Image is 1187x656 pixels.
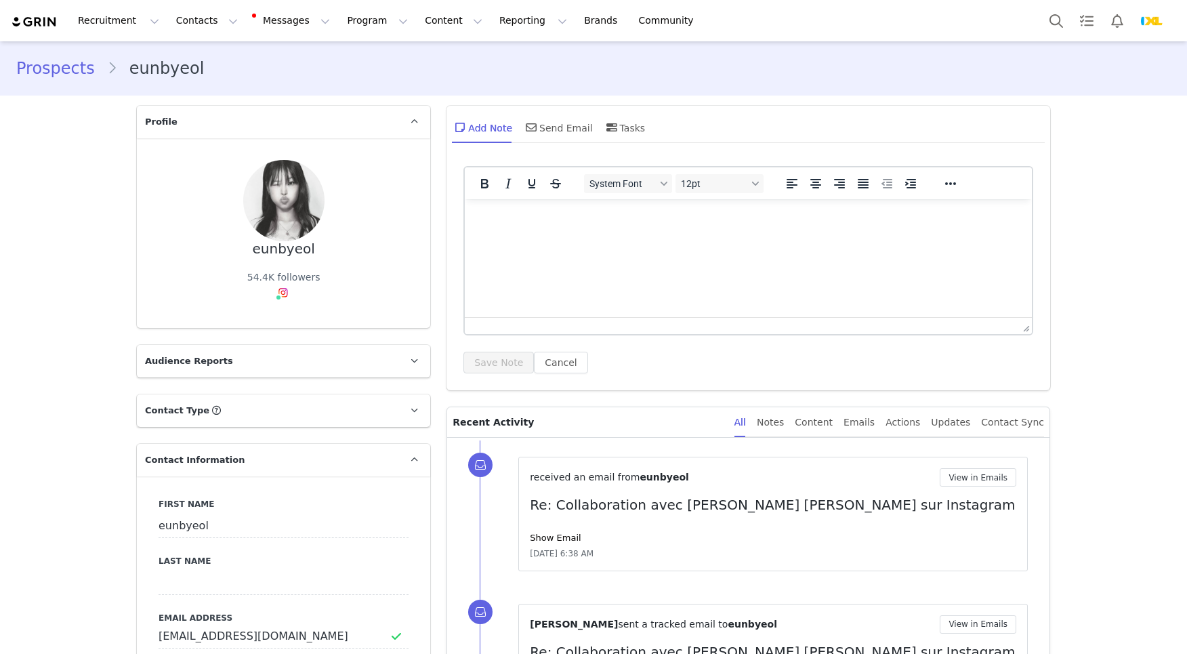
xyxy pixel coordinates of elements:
div: eunbyeol [253,241,315,257]
span: Contact Type [145,404,209,417]
img: instagram.svg [278,287,289,298]
p: Recent Activity [453,407,723,437]
button: Reveal or hide additional toolbar items [939,174,962,193]
input: Email Address [159,624,409,649]
div: Content [795,407,833,438]
span: Audience Reports [145,354,233,368]
div: Updates [931,407,970,438]
button: Content [417,5,491,36]
p: Re: Collaboration avec [PERSON_NAME] [PERSON_NAME] sur Instagram [530,495,1016,515]
button: Cancel [534,352,587,373]
span: received an email from [530,472,640,483]
span: eunbyeol [728,619,777,630]
span: System Font [589,178,656,189]
button: Align center [804,174,827,193]
button: Italic [497,174,520,193]
div: Add Note [452,111,512,144]
button: Search [1041,5,1071,36]
button: Reporting [491,5,575,36]
button: Strikethrough [544,174,567,193]
button: Font sizes [675,174,764,193]
button: Recruitment [70,5,167,36]
button: View in Emails [940,615,1016,634]
div: Press the Up and Down arrow keys to resize the editor. [1018,318,1032,334]
button: Bold [473,174,496,193]
span: Profile [145,115,178,129]
a: Community [631,5,708,36]
button: View in Emails [940,468,1016,487]
span: eunbyeol [640,472,689,483]
button: Fonts [584,174,672,193]
button: Align left [780,174,804,193]
label: Last Name [159,555,409,567]
span: sent a tracked email to [618,619,728,630]
button: Notifications [1102,5,1132,36]
button: Underline [520,174,543,193]
div: Tasks [604,111,646,144]
div: Notes [757,407,784,438]
div: Emails [844,407,875,438]
div: Contact Sync [981,407,1044,438]
img: grin logo [11,16,58,28]
a: Tasks [1072,5,1102,36]
span: [PERSON_NAME] [530,619,618,630]
span: [DATE] 6:38 AM [530,548,593,560]
a: Brands [576,5,629,36]
button: Program [339,5,416,36]
button: Contacts [168,5,246,36]
div: All [734,407,746,438]
label: First Name [159,498,409,510]
button: Profile [1133,10,1176,32]
button: Increase indent [899,174,922,193]
button: Decrease indent [875,174,898,193]
button: Messages [247,5,338,36]
button: Justify [852,174,875,193]
button: Align right [828,174,851,193]
img: 8ce3c2e1-2d99-4550-bd57-37e0d623144a.webp [1141,10,1163,32]
iframe: Rich Text Area [465,199,1032,317]
label: Email Address [159,612,409,624]
img: 05c6dd7b-2477-4dde-8034-723704d99b53.jpg [243,160,325,241]
span: Contact Information [145,453,245,467]
span: 12pt [681,178,747,189]
a: Show Email [530,533,581,543]
div: Send Email [523,111,593,144]
a: Prospects [16,56,107,81]
button: Save Note [463,352,534,373]
div: Actions [886,407,920,438]
div: 54.4K followers [247,270,320,285]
